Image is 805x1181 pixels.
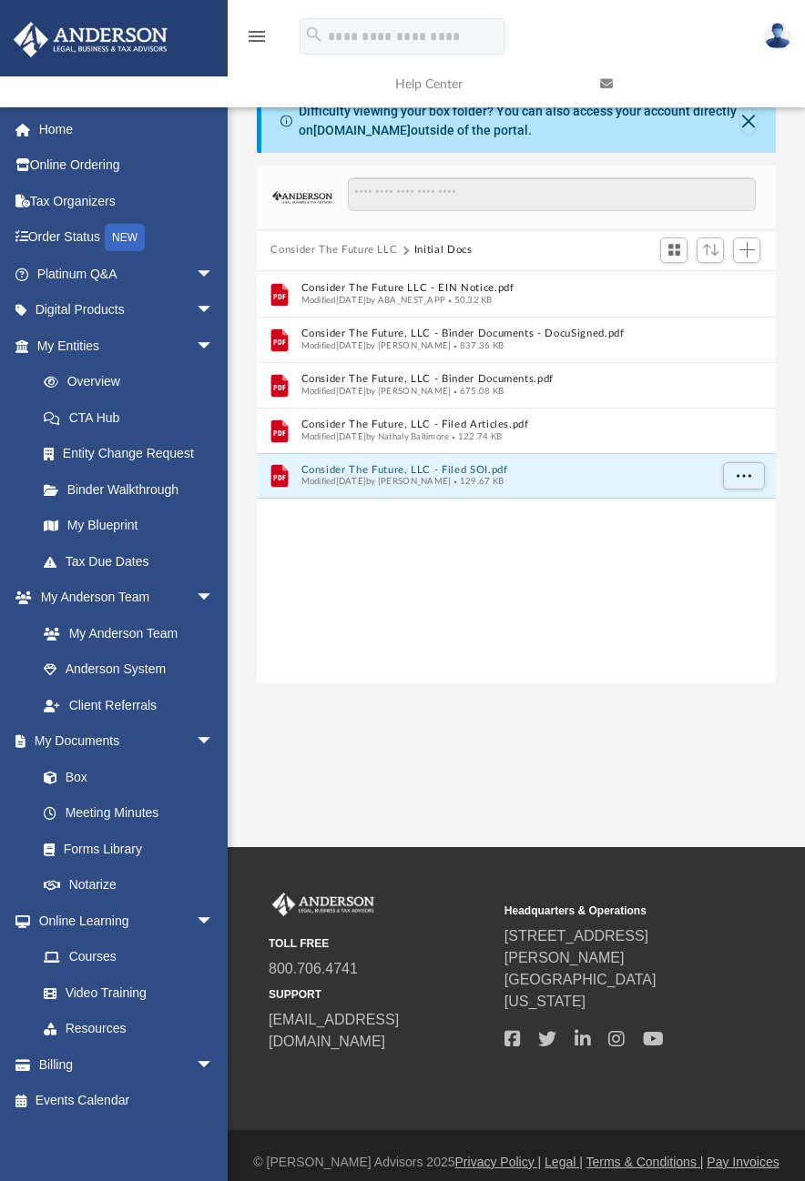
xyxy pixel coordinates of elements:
[545,1155,583,1169] a: Legal |
[301,477,451,486] span: Modified [DATE] by [PERSON_NAME]
[257,271,777,685] div: grid
[13,256,241,292] a: Platinum Q&Aarrow_drop_down
[301,328,708,339] button: Consider The Future, LLC - Binder Documents - DocuSigned.pdf
[451,386,504,395] span: 675.08 KB
[313,123,411,137] a: [DOMAIN_NAME]
[707,1155,779,1169] a: Pay Invoices
[301,419,708,430] button: Consider The Future, LLC - Filed Articles.pdf
[301,295,445,304] span: Modified [DATE] by ABA_NEST_APP
[13,580,232,616] a: My Anderson Teamarrow_drop_down
[25,436,241,472] a: Entity Change Request
[270,242,397,258] button: Consider The Future LLC
[504,972,657,1009] a: [GEOGRAPHIC_DATA][US_STATE]
[13,723,232,760] a: My Documentsarrow_drop_down
[25,759,223,795] a: Box
[301,282,708,294] button: Consider The Future LLC - EIN Notice.pdf
[25,1011,232,1047] a: Resources
[504,903,728,919] small: Headquarters & Operations
[25,508,232,544] a: My Blueprint
[13,328,241,364] a: My Entitiesarrow_drop_down
[246,35,268,47] a: menu
[269,986,492,1003] small: SUPPORT
[301,373,708,385] button: Consider The Future, LLC - Binder Documents.pdf
[196,723,232,761] span: arrow_drop_down
[196,292,232,329] span: arrow_drop_down
[269,1012,399,1049] a: [EMAIL_ADDRESS][DOMAIN_NAME]
[13,183,241,219] a: Tax Organizers
[722,462,764,490] button: More options
[196,903,232,940] span: arrow_drop_down
[228,1153,805,1172] div: © [PERSON_NAME] Advisors 2025
[25,543,241,580] a: Tax Due Dates
[13,1046,241,1083] a: Billingarrow_drop_down
[269,935,492,952] small: TOLL FREE
[445,295,493,304] span: 50.32 KB
[697,237,724,262] button: Sort
[13,903,232,939] a: Online Learningarrow_drop_down
[382,48,586,120] a: Help Center
[269,961,358,976] a: 800.706.4741
[25,364,241,400] a: Overview
[196,1046,232,1084] span: arrow_drop_down
[25,867,232,903] a: Notarize
[740,108,757,134] button: Close
[504,928,648,965] a: [STREET_ADDRESS][PERSON_NAME]
[25,471,241,508] a: Binder Walkthrough
[451,340,504,349] span: 837.36 KB
[25,795,232,832] a: Meeting Minutes
[449,431,502,440] span: 122.74 KB
[196,328,232,365] span: arrow_drop_down
[25,399,241,436] a: CTA Hub
[304,25,324,45] i: search
[25,939,232,975] a: Courses
[13,292,241,328] a: Digital Productsarrow_drop_down
[25,687,232,723] a: Client Referrals
[348,177,756,212] input: Search files and folders
[25,831,223,867] a: Forms Library
[13,1083,241,1119] a: Events Calendar
[8,22,173,57] img: Anderson Advisors Platinum Portal
[25,974,223,1011] a: Video Training
[414,242,473,258] button: Initial Docs
[196,256,232,293] span: arrow_drop_down
[586,1155,704,1169] a: Terms & Conditions |
[13,219,241,257] a: Order StatusNEW
[13,111,241,147] a: Home
[299,102,740,140] div: Difficulty viewing your box folder? You can also access your account directly on outside of the p...
[25,651,232,688] a: Anderson System
[105,224,145,251] div: NEW
[764,23,791,49] img: User Pic
[246,25,268,47] i: menu
[301,386,451,395] span: Modified [DATE] by [PERSON_NAME]
[733,237,760,263] button: Add
[25,615,223,651] a: My Anderson Team
[451,477,504,486] span: 129.67 KB
[301,340,451,349] span: Modified [DATE] by [PERSON_NAME]
[196,580,232,617] span: arrow_drop_down
[13,147,241,184] a: Online Ordering
[301,464,708,476] button: Consider The Future, LLC - Filed SOI.pdf
[455,1155,542,1169] a: Privacy Policy |
[269,893,378,916] img: Anderson Advisors Platinum Portal
[660,237,688,263] button: Switch to Grid View
[301,431,449,440] span: Modified [DATE] by Nathaly Baltimore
